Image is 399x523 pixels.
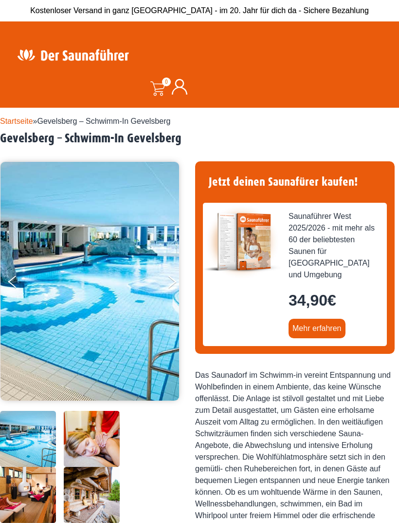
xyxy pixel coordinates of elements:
a: Mehr erfahren [289,319,345,338]
h4: Jetzt deinen Saunafürer kaufen! [203,169,387,195]
span: Saunaführer West 2025/2026 - mit mehr als 60 der beliebtesten Saunen für [GEOGRAPHIC_DATA] und Um... [289,211,379,281]
span: Gevelsberg – Schwimm-In Gevelsberg [37,117,171,125]
button: Next [166,271,191,296]
span: € [327,291,336,309]
button: Previous [8,271,33,296]
img: der-saunafuehrer-2025-west.jpg [203,203,281,281]
span: 0 [162,77,171,86]
span: Kostenloser Versand in ganz [GEOGRAPHIC_DATA] - im 20. Jahr für dich da - Sichere Bezahlung [30,6,369,15]
bdi: 34,90 [289,291,336,309]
